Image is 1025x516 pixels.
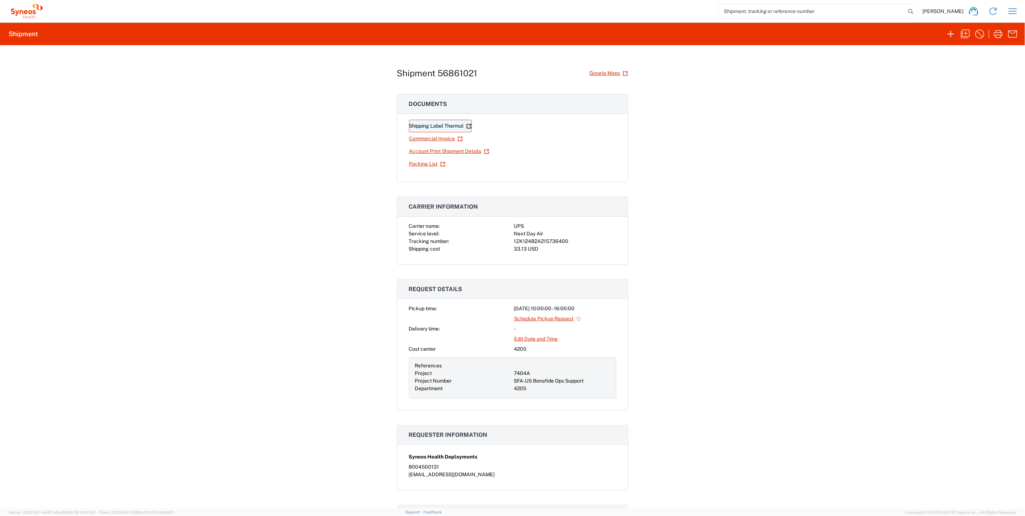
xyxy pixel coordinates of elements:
[99,510,174,515] span: Client: 2025.19.0-129fbcf
[409,203,478,210] span: Carrier information
[9,510,95,515] span: Server: 2025.19.0-d447cefac8f
[514,238,616,245] div: 1ZK12482A215736400
[409,158,446,170] a: Packing List
[145,510,174,515] span: [DATE] 09:39:01
[409,238,449,244] span: Tracking number:
[514,345,616,353] div: 4205
[409,306,437,311] span: Pickup time:
[409,101,447,107] span: Documents
[514,305,616,312] div: [DATE] 10:00:00 - 16:00:00
[409,120,472,132] a: Shipping Label Thermal
[409,453,478,461] span: Syneos Health Deployments
[415,385,511,392] div: Department
[409,132,463,145] a: Commercial Invoice
[514,325,616,333] div: -
[514,222,616,230] div: UPS
[415,370,511,377] div: Project
[409,471,616,478] div: [EMAIL_ADDRESS][DOMAIN_NAME]
[409,246,440,252] span: Shipping cost
[514,245,616,253] div: 33.13 USD
[514,385,610,392] div: 4205
[409,286,462,293] span: Request details
[405,510,423,514] a: Support
[514,370,610,377] div: 7404A
[514,230,616,238] div: Next Day Air
[409,463,616,471] div: 8004500131
[905,509,1016,516] span: Copyright © [DATE]-[DATE] Agistix Inc., All Rights Reserved
[9,30,38,38] h2: Shipment
[66,510,95,515] span: [DATE] 10:47:06
[589,67,628,80] a: Google Maps
[409,145,490,158] a: Account Print Shipment Details
[423,510,442,514] a: Feedback
[514,312,582,325] a: Schedule Pickup Request
[409,231,440,236] span: Service level:
[409,223,440,229] span: Carrier name:
[923,8,964,14] span: [PERSON_NAME]
[409,431,488,438] span: Requester information
[514,333,558,345] a: Edit Date and Time
[718,4,906,18] input: Shipment, tracking or reference number
[415,363,442,368] span: References
[409,326,440,332] span: Delivery time:
[397,68,478,78] h1: Shipment 56861021
[409,346,436,352] span: Cost center
[415,377,511,385] div: Project Number
[514,377,610,385] div: SFA-US Bonafide Ops Support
